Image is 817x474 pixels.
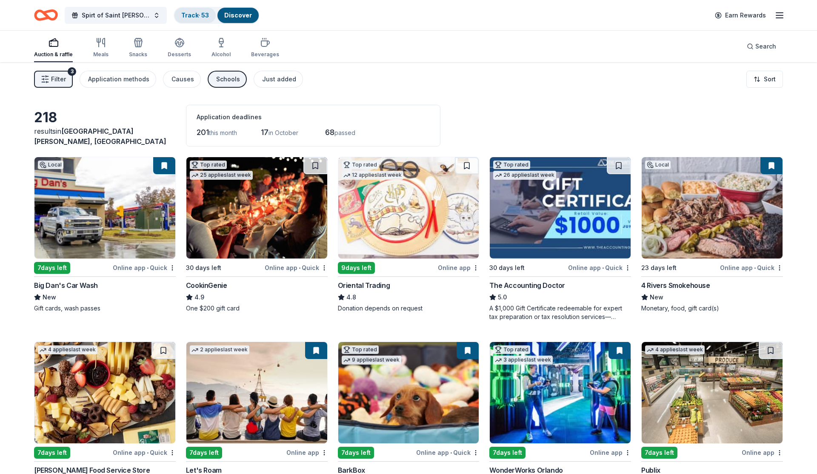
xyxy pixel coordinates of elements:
[416,447,479,458] div: Online app Quick
[645,345,705,354] div: 4 applies last week
[338,157,479,259] img: Image for Oriental Trading
[490,342,631,443] img: Image for WonderWorks Orlando
[34,157,176,313] a: Image for Big Dan's Car WashLocal7days leftOnline app•QuickBig Dan's Car WashNewGift cards, wash ...
[194,292,204,302] span: 4.9
[174,7,260,24] button: Track· 53Discover
[208,71,247,88] button: Schools
[489,447,526,459] div: 7 days left
[129,34,147,62] button: Snacks
[342,161,379,169] div: Top rated
[211,34,231,62] button: Alcohol
[168,34,191,62] button: Desserts
[489,157,631,321] a: Image for The Accounting DoctorTop rated26 applieslast week30 days leftOnline app•QuickThe Accoun...
[641,280,710,290] div: 4 Rivers Smokehouse
[493,161,530,169] div: Top rated
[34,127,166,146] span: [GEOGRAPHIC_DATA][PERSON_NAME], [GEOGRAPHIC_DATA]
[742,447,783,458] div: Online app
[251,51,279,58] div: Beverages
[493,171,556,180] div: 26 applies last week
[342,171,403,180] div: 12 applies last week
[186,447,222,459] div: 7 days left
[602,264,604,271] span: •
[493,345,530,354] div: Top rated
[265,262,328,273] div: Online app Quick
[147,264,149,271] span: •
[254,71,303,88] button: Just added
[338,262,375,274] div: 9 days left
[346,292,356,302] span: 4.8
[286,447,328,458] div: Online app
[740,38,783,55] button: Search
[34,71,73,88] button: Filter3
[490,157,631,259] img: Image for The Accounting Doctor
[746,71,783,88] button: Sort
[642,157,783,259] img: Image for 4 Rivers Smokehouse
[163,71,201,88] button: Causes
[641,304,783,313] div: Monetary, food, gift card(s)
[38,345,97,354] div: 4 applies last week
[34,51,73,58] div: Auction & raffle
[710,8,771,23] a: Earn Rewards
[197,112,430,122] div: Application deadlines
[168,51,191,58] div: Desserts
[262,74,296,84] div: Just added
[51,74,66,84] span: Filter
[93,34,109,62] button: Meals
[82,10,150,20] span: Spirt of Saint [PERSON_NAME]
[65,7,167,24] button: Spirt of Saint [PERSON_NAME]
[34,304,176,313] div: Gift cards, wash passes
[186,157,327,259] img: Image for CookinGenie
[489,263,525,273] div: 30 days left
[186,342,327,443] img: Image for Let's Roam
[650,292,663,302] span: New
[325,128,334,137] span: 68
[338,157,480,313] a: Image for Oriental TradingTop rated12 applieslast week9days leftOnline appOriental Trading4.8Dona...
[34,34,73,62] button: Auction & raffle
[224,11,252,19] a: Discover
[209,129,237,136] span: this month
[171,74,194,84] div: Causes
[269,129,298,136] span: in October
[113,447,176,458] div: Online app Quick
[190,161,227,169] div: Top rated
[190,345,249,354] div: 2 applies last week
[43,292,56,302] span: New
[129,51,147,58] div: Snacks
[334,129,355,136] span: passed
[489,280,565,290] div: The Accounting Doctor
[338,304,480,313] div: Donation depends on request
[755,41,776,52] span: Search
[342,356,401,365] div: 9 applies last week
[251,34,279,62] button: Beverages
[261,128,269,137] span: 17
[186,280,227,290] div: CookinGenie
[342,345,379,354] div: Top rated
[34,447,70,459] div: 7 days left
[338,447,374,459] div: 7 days left
[34,280,98,290] div: Big Dan's Car Wash
[38,161,63,169] div: Local
[645,161,671,169] div: Local
[186,263,221,273] div: 30 days left
[93,51,109,58] div: Meals
[34,109,176,126] div: 218
[34,262,70,274] div: 7 days left
[211,51,231,58] div: Alcohol
[147,449,149,456] span: •
[641,263,677,273] div: 23 days left
[80,71,156,88] button: Application methods
[493,356,553,365] div: 3 applies last week
[590,447,631,458] div: Online app
[299,264,300,271] span: •
[34,127,166,146] span: in
[568,262,631,273] div: Online app Quick
[34,126,176,147] div: results
[216,74,240,84] div: Schools
[34,342,175,443] img: Image for Gordon Food Service Store
[641,157,783,313] a: Image for 4 Rivers SmokehouseLocal23 days leftOnline app•Quick4 Rivers SmokehouseNewMonetary, foo...
[181,11,209,19] a: Track· 53
[68,67,76,76] div: 3
[720,262,783,273] div: Online app Quick
[34,157,175,259] img: Image for Big Dan's Car Wash
[489,304,631,321] div: A $1,000 Gift Certificate redeemable for expert tax preparation or tax resolution services—recipi...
